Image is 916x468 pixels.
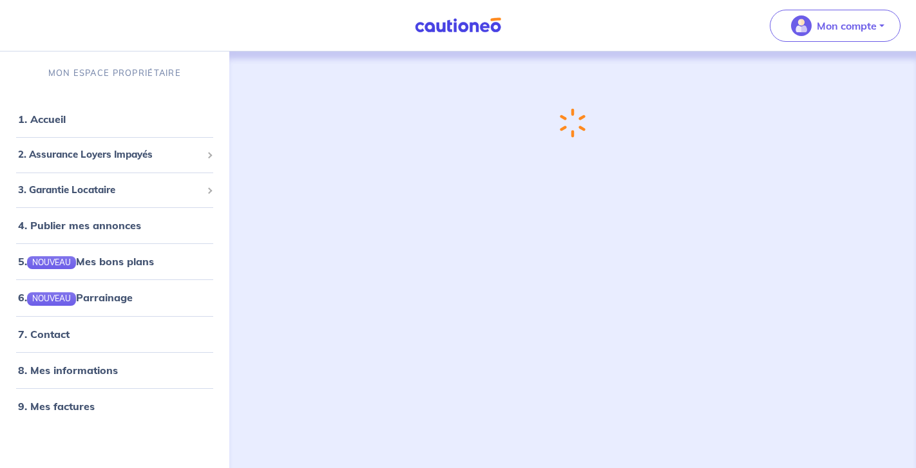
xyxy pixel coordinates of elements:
a: 8. Mes informations [18,364,118,377]
a: 5.NOUVEAUMes bons plans [18,255,154,268]
span: 3. Garantie Locataire [18,183,202,198]
div: 3. Garantie Locataire [5,178,224,203]
div: 1. Accueil [5,106,224,132]
div: 8. Mes informations [5,357,224,383]
img: Cautioneo [410,17,506,33]
div: 4. Publier mes annonces [5,212,224,238]
a: 1. Accueil [18,113,66,126]
button: illu_account_valid_menu.svgMon compte [770,10,901,42]
p: MON ESPACE PROPRIÉTAIRE [48,67,181,79]
a: 7. Contact [18,328,70,341]
div: 9. Mes factures [5,393,224,419]
a: 4. Publier mes annonces [18,219,141,232]
a: 9. Mes factures [18,400,95,413]
div: 2. Assurance Loyers Impayés [5,142,224,167]
div: 7. Contact [5,321,224,347]
p: Mon compte [817,18,877,33]
img: loading-spinner [560,108,586,138]
div: 6.NOUVEAUParrainage [5,285,224,310]
a: 6.NOUVEAUParrainage [18,291,133,304]
span: 2. Assurance Loyers Impayés [18,147,202,162]
div: 5.NOUVEAUMes bons plans [5,248,224,274]
img: illu_account_valid_menu.svg [791,15,812,36]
